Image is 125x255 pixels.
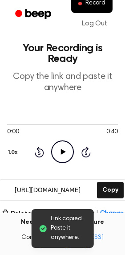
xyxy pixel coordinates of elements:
[39,234,104,249] a: [EMAIL_ADDRESS][DOMAIN_NAME]
[100,209,123,218] span: Change
[37,208,40,219] span: |
[7,127,19,137] span: 0:00
[5,234,120,250] span: Contact us
[7,71,118,94] p: Copy the link and paste it anywhere
[97,182,123,198] button: Copy
[9,6,59,23] a: Beep
[51,214,87,243] span: Link copied. Paste it anywhere.
[2,209,32,218] button: Delete
[96,209,98,218] span: |
[7,43,118,64] h1: Your Recording is Ready
[106,127,118,137] span: 0:40
[7,145,20,160] button: 1.0x
[73,13,116,34] a: Log Out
